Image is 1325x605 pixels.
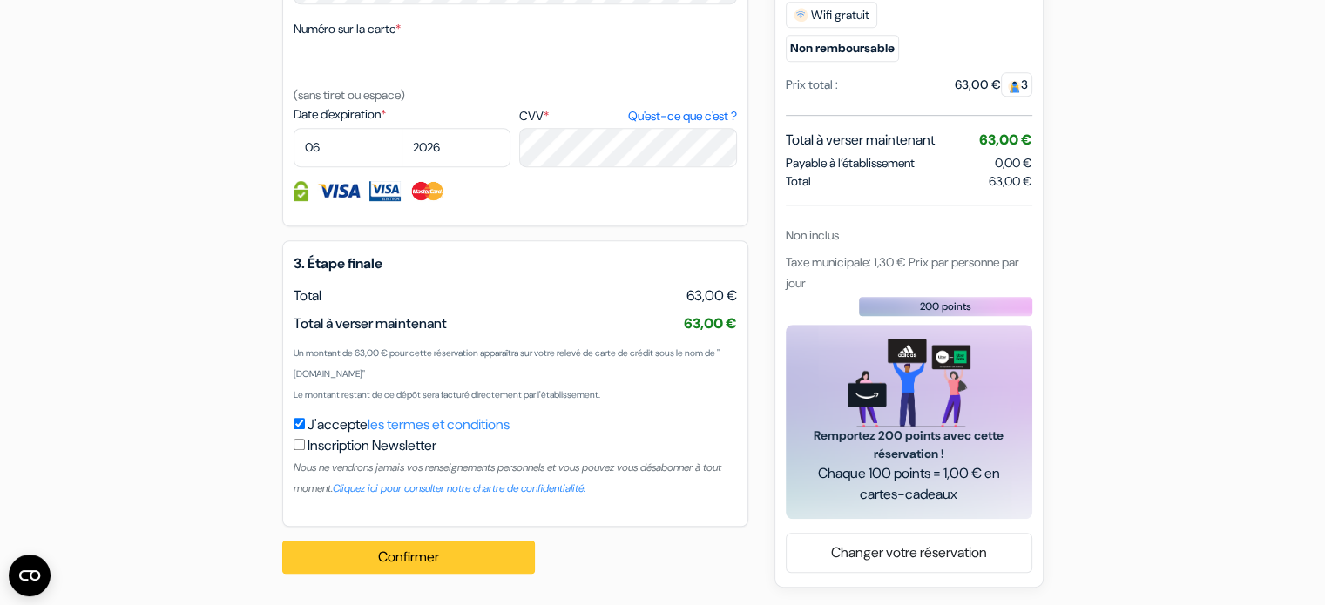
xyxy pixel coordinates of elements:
a: les termes et conditions [368,415,510,434]
span: Remportez 200 points avec cette réservation ! [807,427,1011,463]
img: guest.svg [1008,79,1021,92]
small: Un montant de 63,00 € pour cette réservation apparaîtra sur votre relevé de carte de crédit sous ... [294,347,720,380]
span: Total [786,172,811,191]
img: Information de carte de crédit entièrement encryptée et sécurisée [294,181,308,201]
img: free_wifi.svg [794,8,808,22]
a: Qu'est-ce que c'est ? [627,107,736,125]
img: gift_card_hero_new.png [848,339,970,427]
label: Inscription Newsletter [308,435,436,456]
img: Master Card [409,181,445,201]
span: 63,00 € [686,286,737,306]
div: Prix total : [786,76,838,94]
h5: 3. Étape finale [294,255,737,272]
a: Changer votre réservation [787,536,1031,569]
span: 200 points [920,299,971,314]
small: (sans tiret ou espace) [294,87,405,103]
label: CVV [519,107,736,125]
span: Chaque 100 points = 1,00 € en cartes-cadeaux [807,463,1011,505]
span: 63,00 € [989,172,1032,191]
button: Ouvrir le widget CMP [9,555,51,596]
label: Date d'expiration [294,105,510,124]
a: Cliquez ici pour consulter notre chartre de confidentialité. [333,481,585,495]
span: 3 [1001,72,1032,97]
div: 63,00 € [955,76,1032,94]
span: 63,00 € [684,314,737,333]
label: J'accepte [308,414,510,435]
span: Total à verser maintenant [786,130,935,151]
img: Visa [317,181,361,201]
span: 0,00 € [995,155,1032,171]
span: Total à verser maintenant [294,314,447,333]
div: Non inclus [786,226,1032,245]
label: Numéro sur la carte [294,20,401,38]
small: Le montant restant de ce dépôt sera facturé directement par l'établissement. [294,389,600,400]
small: Non remboursable [786,35,899,62]
img: Visa Electron [369,181,401,201]
span: Total [294,286,321,305]
span: Payable à l’établissement [786,154,915,172]
span: 63,00 € [979,131,1032,149]
button: Confirmer [282,541,535,574]
span: Taxe municipale: 1,30 € Prix par personne par jour [786,254,1019,291]
small: Nous ne vendrons jamais vos renseignements personnels et vous pouvez vous désabonner à tout moment. [294,460,721,495]
span: Wifi gratuit [786,2,877,28]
